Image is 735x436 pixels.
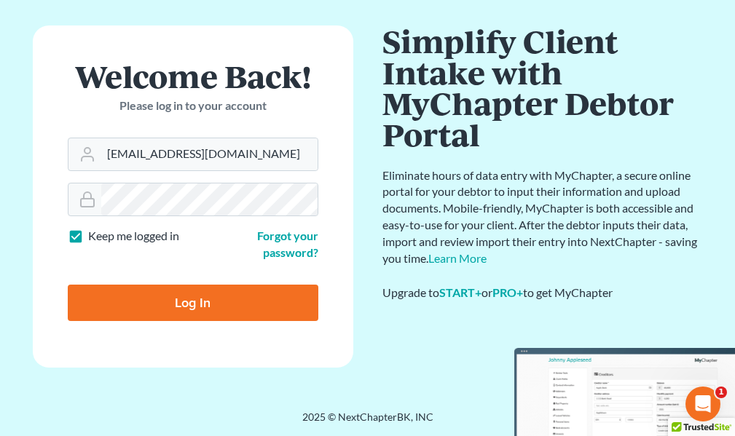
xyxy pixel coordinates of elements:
[685,387,720,421] iframe: Intercom live chat
[101,138,318,170] input: Email Address
[68,60,318,92] h1: Welcome Back!
[382,167,703,267] p: Eliminate hours of data entry with MyChapter, a secure online portal for your debtor to input the...
[257,229,318,259] a: Forgot your password?
[18,410,718,436] div: 2025 © NextChapterBK, INC
[382,25,703,150] h1: Simplify Client Intake with MyChapter Debtor Portal
[439,285,482,299] a: START+
[715,387,727,398] span: 1
[68,285,318,321] input: Log In
[428,251,487,265] a: Learn More
[68,98,318,114] p: Please log in to your account
[382,285,703,301] div: Upgrade to or to get MyChapter
[492,285,523,299] a: PRO+
[88,228,179,245] label: Keep me logged in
